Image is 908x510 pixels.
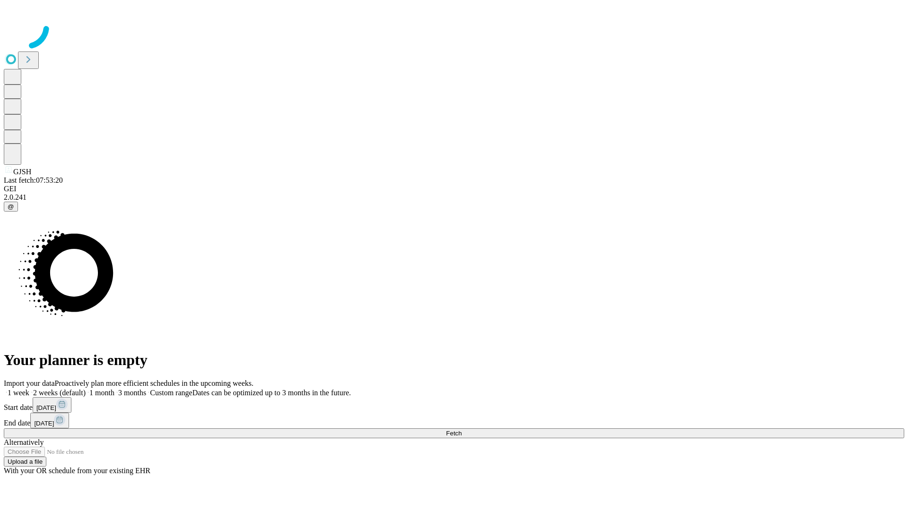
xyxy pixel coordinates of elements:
[118,389,146,397] span: 3 months
[8,389,29,397] span: 1 week
[4,457,46,467] button: Upload a file
[30,413,69,428] button: [DATE]
[33,389,86,397] span: 2 weeks (default)
[4,428,904,438] button: Fetch
[150,389,192,397] span: Custom range
[89,389,114,397] span: 1 month
[446,430,462,437] span: Fetch
[192,389,351,397] span: Dates can be optimized up to 3 months in the future.
[4,193,904,202] div: 2.0.241
[34,420,54,427] span: [DATE]
[4,438,44,446] span: Alternatively
[4,351,904,369] h1: Your planner is empty
[4,397,904,413] div: Start date
[4,185,904,193] div: GEI
[55,379,253,387] span: Proactively plan more efficient schedules in the upcoming weeks.
[4,379,55,387] span: Import your data
[4,202,18,212] button: @
[33,397,71,413] button: [DATE]
[8,203,14,210] span: @
[4,413,904,428] div: End date
[36,404,56,411] span: [DATE]
[4,467,150,475] span: With your OR schedule from your existing EHR
[4,176,63,184] span: Last fetch: 07:53:20
[13,168,31,176] span: GJSH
